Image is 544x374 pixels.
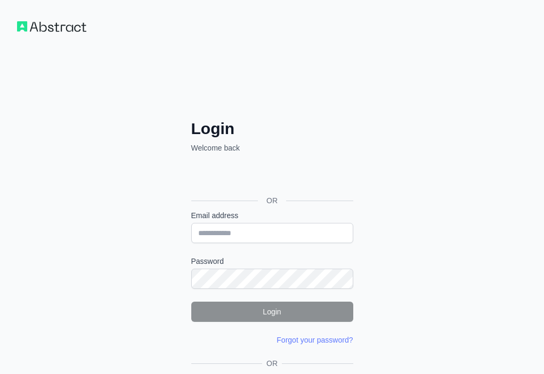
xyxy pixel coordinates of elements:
span: OR [258,195,286,206]
label: Password [191,256,353,267]
iframe: Przycisk Zaloguj się przez Google [186,165,356,188]
img: Workflow [17,21,86,32]
h2: Login [191,119,353,138]
span: OR [262,358,282,369]
a: Forgot your password? [277,336,353,344]
p: Welcome back [191,143,353,153]
label: Email address [191,210,353,221]
button: Login [191,302,353,322]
